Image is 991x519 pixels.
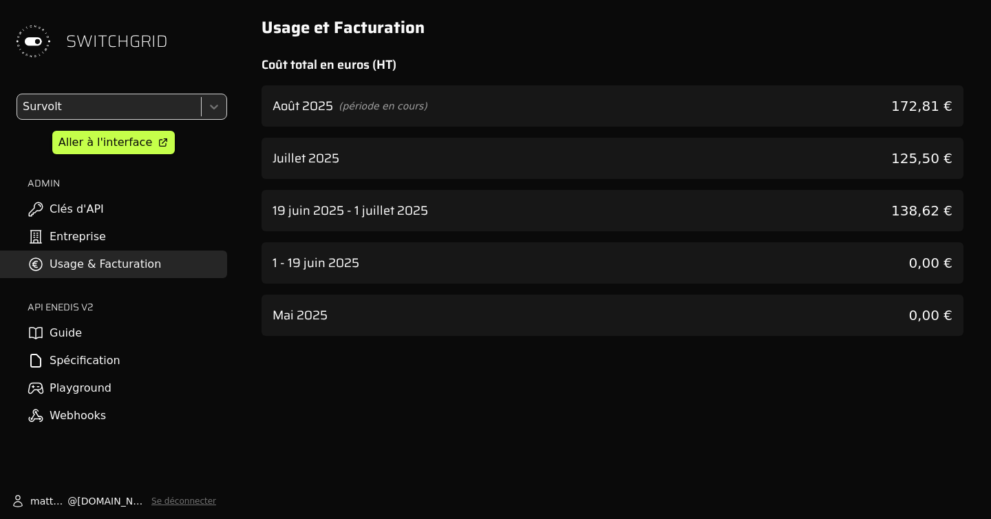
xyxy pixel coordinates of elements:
[262,138,963,179] div: voir les détails
[151,496,216,507] button: Se déconnecter
[273,253,359,273] h3: 1 - 19 juin 2025
[908,306,952,325] span: 0,00 €
[262,242,963,284] div: voir les détails
[262,55,963,74] h2: Coût total en euros (HT)
[273,306,328,325] h3: Mai 2025
[262,85,963,127] div: voir les détails
[30,494,67,508] span: matthieu
[273,149,339,168] h3: Juillet 2025
[273,201,428,220] h3: 19 juin 2025 - 1 juillet 2025
[262,190,963,231] div: voir les détails
[52,131,175,154] a: Aller à l'interface
[66,30,168,52] span: SWITCHGRID
[273,96,333,116] h3: Août 2025
[339,99,427,113] span: (période en cours)
[891,201,952,220] span: 138,62 €
[262,17,963,39] h1: Usage et Facturation
[28,176,227,190] h2: ADMIN
[262,295,963,336] div: voir les détails
[11,19,55,63] img: Switchgrid Logo
[77,494,146,508] span: [DOMAIN_NAME]
[891,96,952,116] span: 172,81 €
[891,149,952,168] span: 125,50 €
[58,134,152,151] div: Aller à l'interface
[67,494,77,508] span: @
[28,300,227,314] h2: API ENEDIS v2
[908,253,952,273] span: 0,00 €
